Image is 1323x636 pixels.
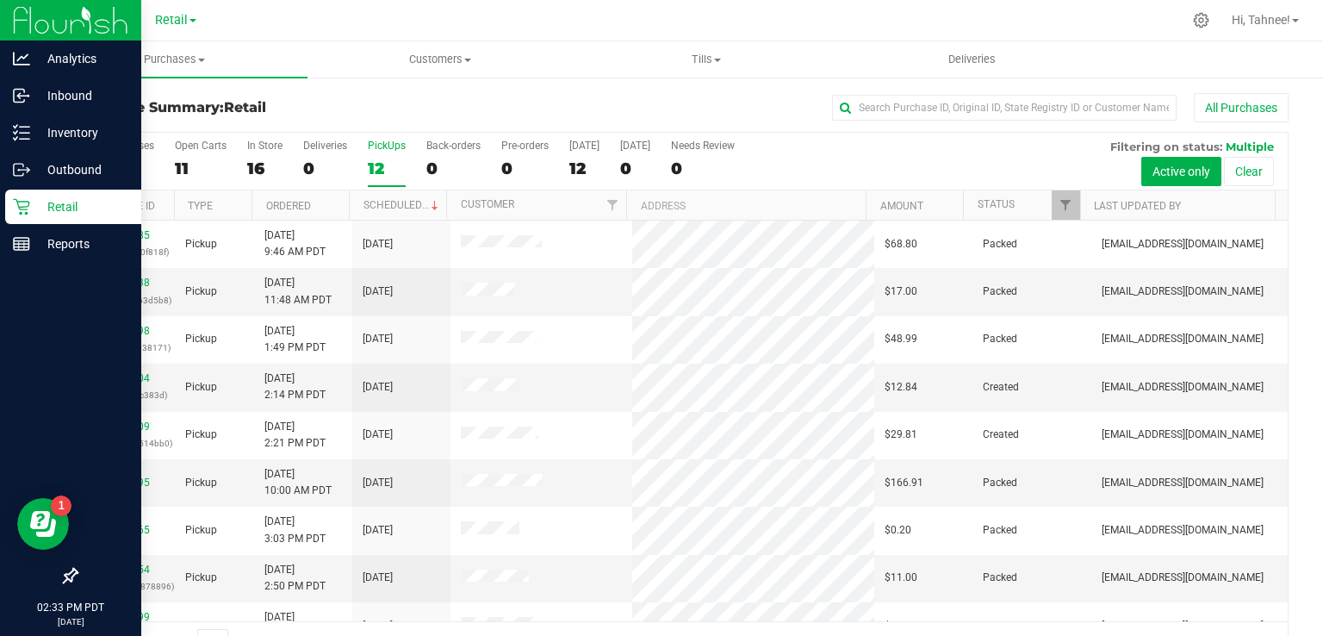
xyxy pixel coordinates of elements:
[30,48,134,69] p: Analytics
[13,198,30,215] inline-svg: Retail
[363,331,393,347] span: [DATE]
[501,140,549,152] div: Pre-orders
[885,236,917,253] span: $68.80
[885,618,917,634] span: $48.99
[8,600,134,615] p: 02:33 PM PDT
[76,100,480,115] h3: Purchase Summary:
[30,85,134,106] p: Inbound
[185,379,217,396] span: Pickup
[885,331,917,347] span: $48.99
[13,124,30,141] inline-svg: Inventory
[303,140,347,152] div: Deliveries
[925,52,1019,67] span: Deliveries
[363,284,393,300] span: [DATE]
[363,618,393,634] span: [DATE]
[461,198,514,210] a: Customer
[13,235,30,253] inline-svg: Reports
[983,522,1017,539] span: Packed
[983,570,1017,586] span: Packed
[983,379,1019,396] span: Created
[983,618,1017,634] span: Packed
[598,190,626,220] a: Filter
[175,159,227,178] div: 11
[426,140,481,152] div: Back-orders
[1102,427,1264,443] span: [EMAIL_ADDRESS][DOMAIN_NAME]
[620,140,650,152] div: [DATE]
[363,570,393,586] span: [DATE]
[426,159,481,178] div: 0
[30,234,134,254] p: Reports
[185,475,217,491] span: Pickup
[307,41,574,78] a: Customers
[308,52,573,67] span: Customers
[368,140,406,152] div: PickUps
[185,618,217,634] span: Pickup
[13,50,30,67] inline-svg: Analytics
[1102,618,1264,634] span: [EMAIL_ADDRESS][DOMAIN_NAME]
[1102,236,1264,253] span: [EMAIL_ADDRESS][DOMAIN_NAME]
[185,236,217,253] span: Pickup
[671,159,735,178] div: 0
[13,87,30,104] inline-svg: Inbound
[264,466,332,499] span: [DATE] 10:00 AM PDT
[175,140,227,152] div: Open Carts
[1141,157,1221,186] button: Active only
[569,159,599,178] div: 12
[363,379,393,396] span: [DATE]
[1102,331,1264,347] span: [EMAIL_ADDRESS][DOMAIN_NAME]
[87,244,165,260] p: (d1244dc3920f818f)
[264,371,326,403] span: [DATE] 2:14 PM PDT
[983,284,1017,300] span: Packed
[1224,157,1274,186] button: Clear
[247,159,283,178] div: 16
[885,379,917,396] span: $12.84
[983,236,1017,253] span: Packed
[87,340,165,356] p: (ca63c198ea138171)
[155,13,188,28] span: Retail
[832,95,1177,121] input: Search Purchase ID, Original ID, State Registry ID or Customer Name...
[983,427,1019,443] span: Created
[1194,93,1289,122] button: All Purchases
[880,200,923,212] a: Amount
[188,200,213,212] a: Type
[264,514,326,546] span: [DATE] 3:03 PM PDT
[185,284,217,300] span: Pickup
[30,159,134,180] p: Outbound
[87,387,165,403] p: (a61f5a74b9fc383d)
[983,331,1017,347] span: Packed
[51,496,71,516] iframe: Resource center unread badge
[185,427,217,443] span: Pickup
[87,292,165,309] p: (5ce2b0ebba63d5b8)
[1102,570,1264,586] span: [EMAIL_ADDRESS][DOMAIN_NAME]
[185,570,217,586] span: Pickup
[885,427,917,443] span: $29.81
[363,199,442,211] a: Scheduled
[303,159,347,178] div: 0
[363,427,393,443] span: [DATE]
[978,198,1015,210] a: Status
[368,159,406,178] div: 12
[363,522,393,539] span: [DATE]
[885,522,911,539] span: $0.20
[363,475,393,491] span: [DATE]
[41,41,307,78] a: Purchases
[363,236,393,253] span: [DATE]
[185,522,217,539] span: Pickup
[1102,379,1264,396] span: [EMAIL_ADDRESS][DOMAIN_NAME]
[573,41,839,78] a: Tills
[17,498,69,550] iframe: Resource center
[569,140,599,152] div: [DATE]
[185,331,217,347] span: Pickup
[885,570,917,586] span: $11.00
[885,284,917,300] span: $17.00
[264,323,326,356] span: [DATE] 1:49 PM PDT
[87,578,165,595] p: (abbb08b568878896)
[264,419,326,452] span: [DATE] 2:21 PM PDT
[626,190,866,221] th: Address
[1102,475,1264,491] span: [EMAIL_ADDRESS][DOMAIN_NAME]
[1232,13,1290,27] span: Hi, Tahnee!
[224,99,266,115] span: Retail
[885,475,923,491] span: $166.91
[1094,200,1181,212] a: Last Updated By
